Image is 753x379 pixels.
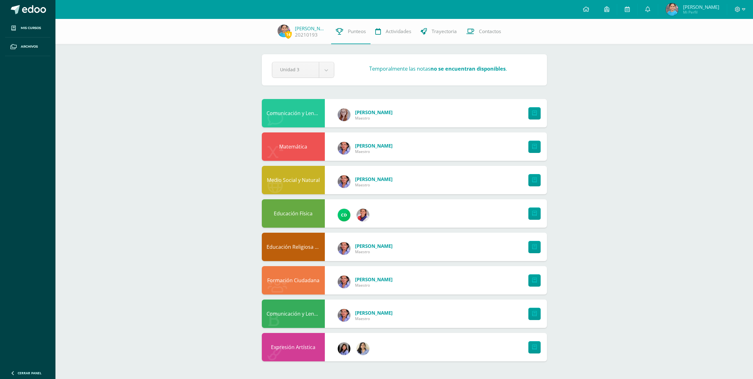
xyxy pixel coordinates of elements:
[355,176,393,182] span: [PERSON_NAME]
[355,310,393,316] span: [PERSON_NAME]
[295,32,318,38] a: 20210193
[338,242,350,255] img: 0a1340187d76942937f2a3054964d85e.png
[355,243,393,249] span: [PERSON_NAME]
[355,149,393,154] span: Maestro
[357,342,369,355] img: b503742b3e5ab21017b6ef02f7792f5b.png
[462,19,506,44] a: Contactos
[331,19,371,44] a: Punteos
[262,99,325,127] div: Comunicación y Lenguaje,Idioma Extranjero Inglés
[355,276,393,283] span: [PERSON_NAME]
[355,249,393,254] span: Maestro
[262,132,325,161] div: Matemática
[430,65,506,72] strong: no se encuentran disponibles
[338,342,350,355] img: fad60069d136a5b1692f9d55de40a6c0.png
[5,38,50,56] a: Archivos
[295,25,326,32] a: [PERSON_NAME]
[272,62,334,78] a: Unidad 3
[666,3,678,16] img: 22e4a7e3646e96007a6418a95683ef50.png
[348,28,366,35] span: Punteos
[369,65,507,72] h3: Temporalmente las notas .
[355,109,393,115] span: [PERSON_NAME]
[371,19,416,44] a: Actividades
[479,28,501,35] span: Contactos
[355,143,393,149] span: [PERSON_NAME]
[338,276,350,288] img: 0a1340187d76942937f2a3054964d85e.png
[357,209,369,221] img: 2c4d7ba44be5c4c2807f5e106bc38294.png
[262,333,325,361] div: Expresión Artística
[355,283,393,288] span: Maestro
[285,31,292,38] span: 14
[262,300,325,328] div: Comunicación y Lenguaje,Idioma Español
[262,233,325,261] div: Educación Religiosa Escolar
[338,108,350,121] img: b155c3ea6a7e98a3dbf3e34bf7586cfd.png
[18,371,42,375] span: Cerrar panel
[416,19,462,44] a: Trayectoria
[683,9,719,15] span: Mi Perfil
[386,28,411,35] span: Actividades
[355,316,393,321] span: Maestro
[355,182,393,188] span: Maestro
[262,166,325,194] div: Medio Social y Natural
[355,115,393,121] span: Maestro
[21,44,38,49] span: Archivos
[338,309,350,322] img: 0a1340187d76942937f2a3054964d85e.png
[432,28,457,35] span: Trayectoria
[262,266,325,294] div: Formación Ciudadana
[5,19,50,38] a: Mis cursos
[280,62,311,77] span: Unidad 3
[338,209,350,221] img: 1e93ad846f0fb00ce1359d25c3b11c92.png
[338,142,350,155] img: 0a1340187d76942937f2a3054964d85e.png
[683,4,719,10] span: [PERSON_NAME]
[21,26,41,31] span: Mis cursos
[278,25,290,37] img: 22e4a7e3646e96007a6418a95683ef50.png
[338,175,350,188] img: 0a1340187d76942937f2a3054964d85e.png
[262,199,325,228] div: Educación Física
